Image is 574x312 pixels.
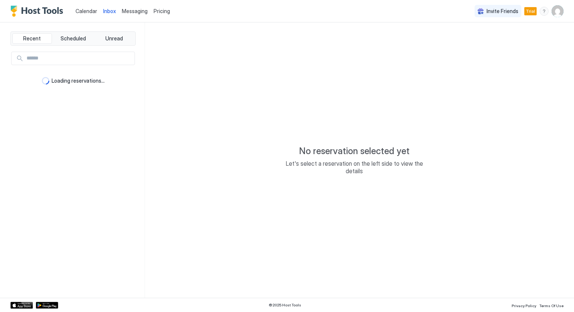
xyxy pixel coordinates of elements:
[7,287,25,305] iframe: Intercom live chat
[61,35,86,42] span: Scheduled
[122,8,148,14] span: Messaging
[539,303,564,308] span: Terms Of Use
[75,7,97,15] a: Calendar
[539,301,564,309] a: Terms Of Use
[540,7,549,16] div: menu
[36,302,58,309] a: Google Play Store
[526,8,535,15] span: Trial
[10,6,67,17] a: Host Tools Logo
[269,303,301,308] span: © 2025 Host Tools
[280,160,429,175] span: Let's select a reservation on the left side to view the details
[552,5,564,17] div: User profile
[42,77,49,85] div: loading
[75,8,97,14] span: Calendar
[512,303,536,308] span: Privacy Policy
[23,35,41,42] span: Recent
[10,302,33,309] a: App Store
[122,7,148,15] a: Messaging
[52,77,105,84] span: Loading reservations...
[299,146,410,157] span: No reservation selected yet
[512,301,536,309] a: Privacy Policy
[105,35,123,42] span: Unread
[24,52,135,65] input: Input Field
[94,33,134,44] button: Unread
[487,8,518,15] span: Invite Friends
[53,33,93,44] button: Scheduled
[103,7,116,15] a: Inbox
[154,8,170,15] span: Pricing
[12,33,52,44] button: Recent
[103,8,116,14] span: Inbox
[10,31,136,46] div: tab-group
